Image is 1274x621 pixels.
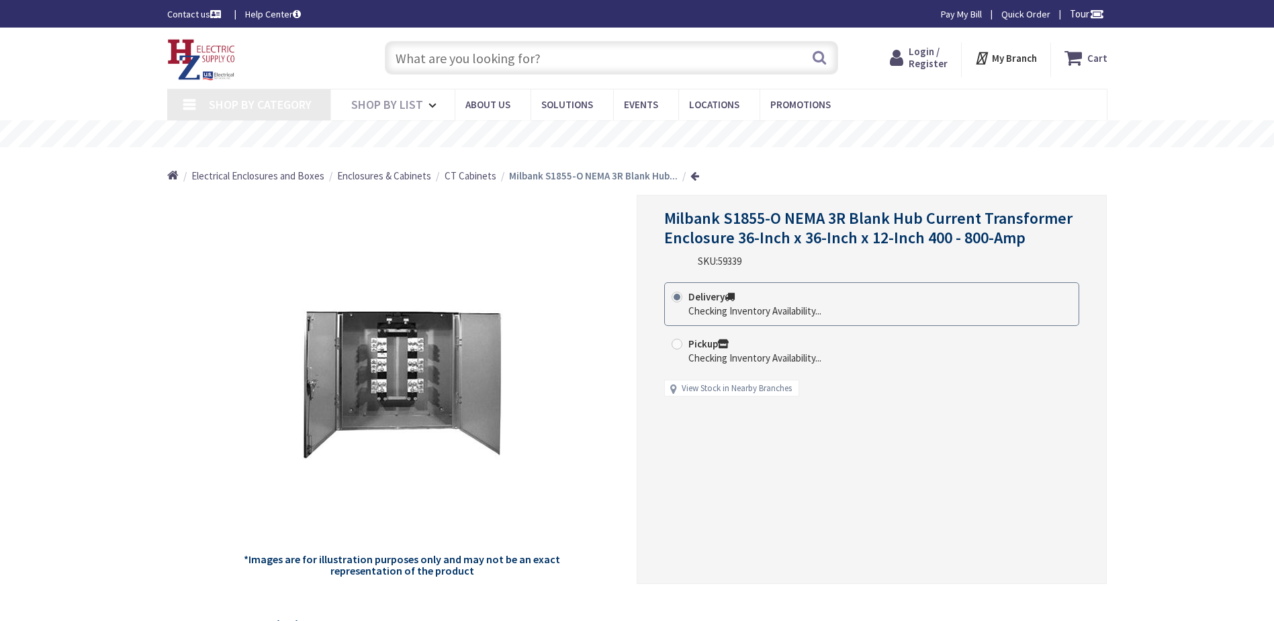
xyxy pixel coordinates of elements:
div: Checking Inventory Availability... [688,351,821,365]
div: SKU: [698,254,741,268]
a: Help Center [245,7,301,21]
rs-layer: Free Same Day Pickup at 8 Locations [519,127,758,142]
h5: *Images are for illustration purposes only and may not be an exact representation of the product [242,554,562,577]
strong: Milbank S1855-O NEMA 3R Blank Hub... [509,169,678,182]
a: Contact us [167,7,224,21]
span: About Us [465,98,510,111]
span: Events [624,98,658,111]
strong: Cart [1087,46,1107,70]
span: Locations [689,98,739,111]
div: Checking Inventory Availability... [688,304,821,318]
a: Quick Order [1001,7,1050,21]
input: What are you looking for? [385,41,838,75]
span: Login / Register [909,45,948,70]
a: Pay My Bill [941,7,982,21]
a: CT Cabinets [445,169,496,183]
span: CT Cabinets [445,169,496,182]
div: My Branch [974,46,1037,70]
span: Electrical Enclosures and Boxes [191,169,324,182]
a: Electrical Enclosures and Boxes [191,169,324,183]
span: Solutions [541,98,593,111]
a: Enclosures & Cabinets [337,169,431,183]
span: Promotions [770,98,831,111]
span: Milbank S1855-O NEMA 3R Blank Hub Current Transformer Enclosure 36-Inch x 36-Inch x 12-Inch 400 -... [664,208,1073,248]
a: View Stock in Nearby Branches [682,382,792,395]
a: Login / Register [890,46,948,70]
span: Shop By Category [209,97,312,112]
strong: Pickup [688,337,729,350]
a: Cart [1064,46,1107,70]
span: Tour [1070,7,1104,20]
img: Milbank S1855-O NEMA 3R Blank Hub Current Transformer Enclosure 36-Inch x 36-Inch x 12-Inch 400 -... [302,282,503,484]
strong: My Branch [992,52,1037,65]
img: HZ Electric Supply [167,39,236,81]
strong: Delivery [688,290,735,303]
span: Shop By List [351,97,423,112]
span: Enclosures & Cabinets [337,169,431,182]
span: 59339 [718,255,741,267]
